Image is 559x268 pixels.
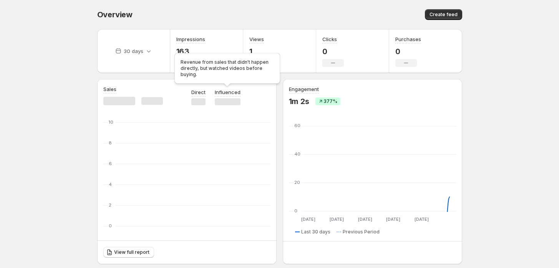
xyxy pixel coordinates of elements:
[329,217,343,222] text: [DATE]
[294,208,297,213] text: 0
[289,97,309,106] p: 1m 2s
[103,85,116,93] h3: Sales
[103,247,154,258] a: View full report
[114,249,149,255] span: View full report
[109,182,112,187] text: 4
[324,98,337,104] span: 377%
[289,85,319,93] h3: Engagement
[294,180,300,185] text: 20
[109,119,113,125] text: 10
[430,12,458,18] span: Create feed
[109,223,112,228] text: 0
[425,9,462,20] button: Create feed
[109,140,112,146] text: 8
[109,202,111,208] text: 2
[395,47,421,56] p: 0
[343,229,380,235] span: Previous Period
[124,47,143,55] p: 30 days
[176,47,205,56] p: 163
[294,123,300,128] text: 60
[215,88,241,96] p: Influenced
[322,47,344,56] p: 0
[414,217,428,222] text: [DATE]
[249,35,264,43] h3: Views
[97,10,133,19] span: Overview
[386,217,400,222] text: [DATE]
[191,88,206,96] p: Direct
[358,217,372,222] text: [DATE]
[176,35,205,43] h3: Impressions
[395,35,421,43] h3: Purchases
[294,151,300,157] text: 40
[249,47,272,56] p: 1
[301,217,315,222] text: [DATE]
[301,229,330,235] span: Last 30 days
[109,161,112,166] text: 6
[322,35,337,43] h3: Clicks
